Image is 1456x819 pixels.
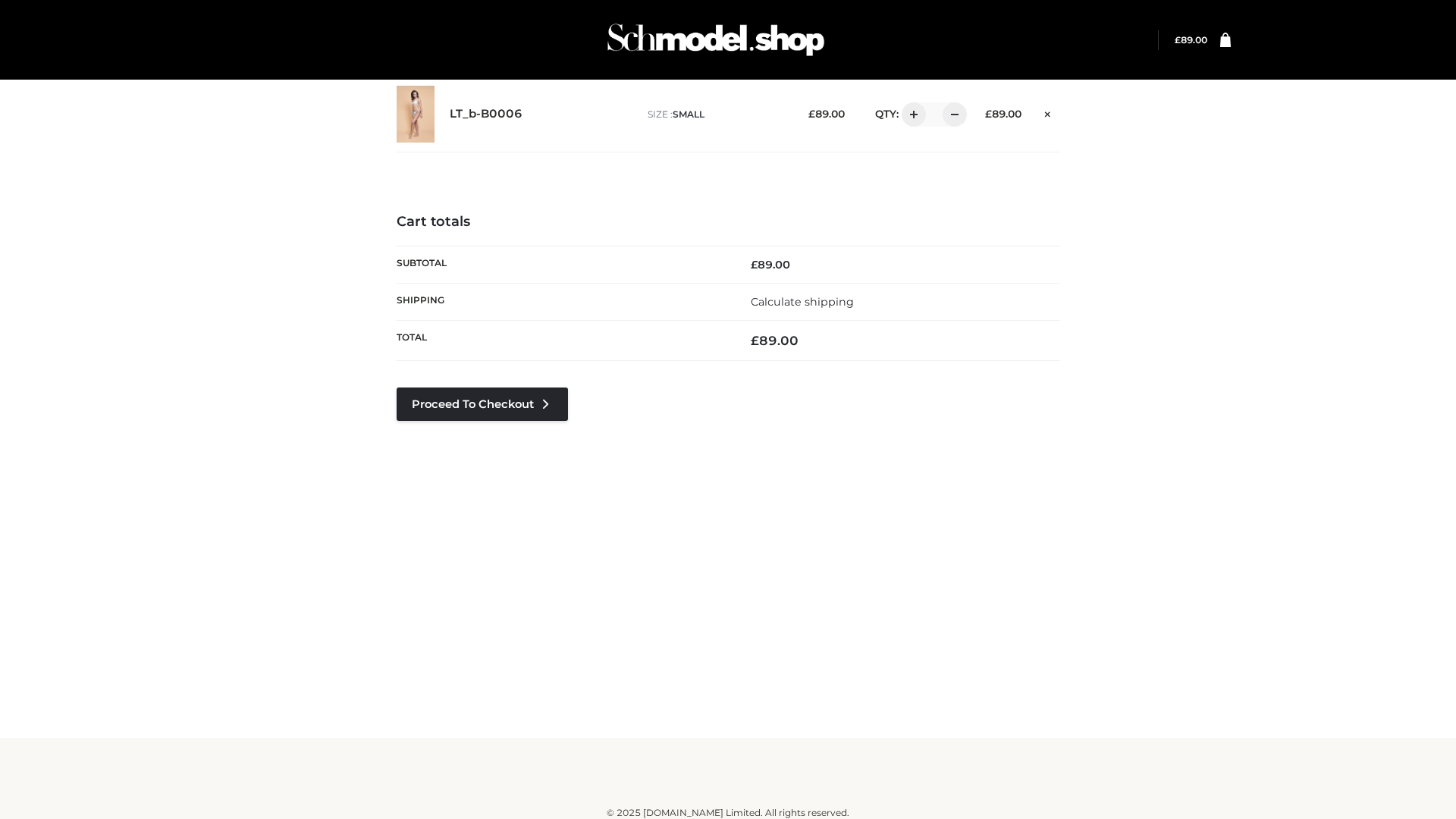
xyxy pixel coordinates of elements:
div: QTY: [860,102,962,127]
p: size : [648,108,785,121]
h4: Cart totals [397,214,1059,231]
a: Calculate shipping [751,295,854,309]
bdi: 89.00 [751,258,790,271]
span: SMALL [673,108,704,120]
span: £ [751,333,759,348]
span: £ [1175,34,1181,45]
span: £ [751,258,758,271]
span: £ [808,108,815,120]
img: Schmodel Admin 964 [602,10,830,70]
img: LT_b-B0006 - SMALL [397,86,435,143]
span: £ [985,108,992,120]
a: Proceed to Checkout [397,388,568,421]
th: Total [397,321,728,361]
th: Shipping [397,283,728,320]
a: £89.00 [1175,34,1207,45]
bdi: 89.00 [1175,34,1207,45]
th: Subtotal [397,246,728,283]
bdi: 89.00 [808,108,845,120]
a: LT_b-B0006 [450,107,522,121]
bdi: 89.00 [985,108,1021,120]
a: Remove this item [1037,102,1059,122]
bdi: 89.00 [751,333,799,348]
